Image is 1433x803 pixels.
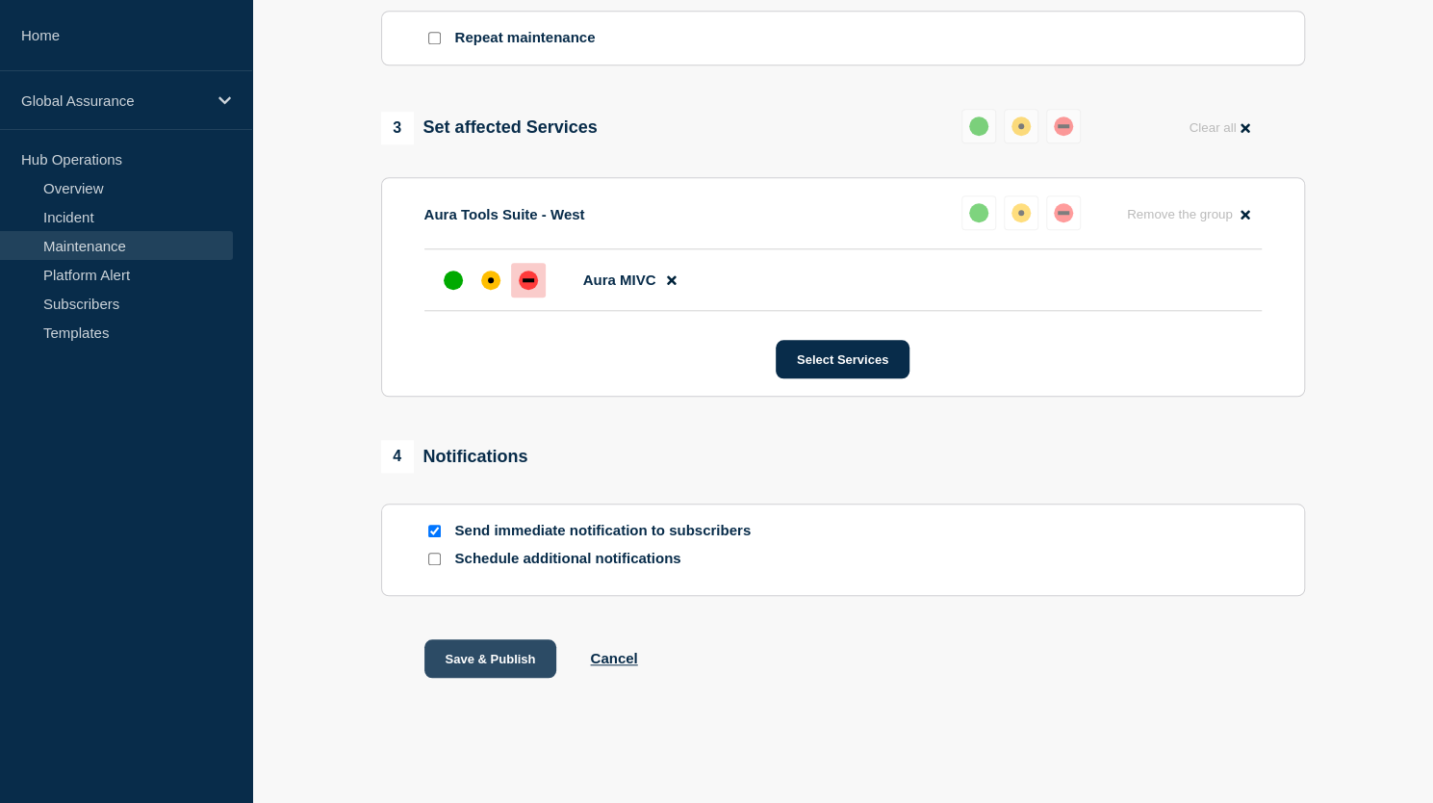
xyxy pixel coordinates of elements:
span: Aura MIVC [583,272,656,288]
button: affected [1004,195,1038,230]
div: Notifications [381,440,528,473]
button: up [961,195,996,230]
span: Remove the group [1127,207,1233,221]
div: up [444,271,463,290]
input: Schedule additional notifications [428,553,441,565]
p: Schedule additional notifications [455,550,763,568]
p: Global Assurance [21,92,206,109]
button: Remove the group [1115,195,1262,233]
div: up [969,203,988,222]
span: 4 [381,440,414,473]
button: Select Services [776,340,909,378]
div: Set affected Services [381,112,598,144]
button: Cancel [590,650,637,666]
input: Send immediate notification to subscribers [428,525,441,537]
button: Clear all [1177,109,1261,146]
span: 3 [381,112,414,144]
div: up [969,117,988,136]
input: Repeat maintenance [428,32,441,44]
div: affected [1011,117,1031,136]
div: affected [481,271,500,290]
button: affected [1004,109,1038,143]
div: down [1054,203,1073,222]
button: Save & Publish [424,639,557,678]
button: down [1046,109,1081,143]
button: up [961,109,996,143]
p: Aura Tools Suite - West [424,206,585,222]
button: down [1046,195,1081,230]
div: affected [1011,203,1031,222]
div: down [1054,117,1073,136]
p: Repeat maintenance [455,29,596,47]
div: down [519,271,538,290]
p: Send immediate notification to subscribers [455,522,763,540]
